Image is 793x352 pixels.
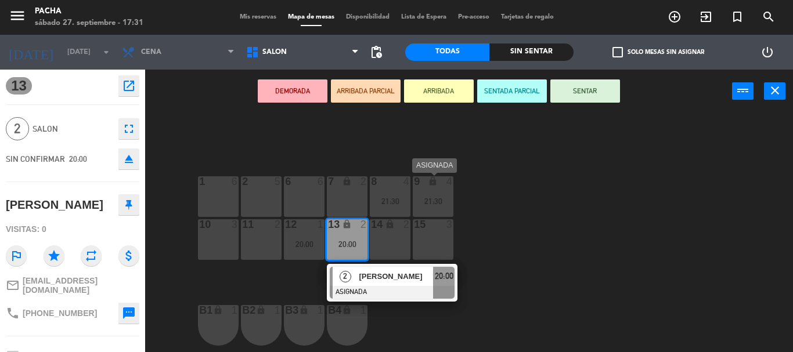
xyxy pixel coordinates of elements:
[370,197,410,205] div: 21:30
[242,219,243,230] div: 11
[405,43,489,61] div: Todas
[371,176,372,187] div: 8
[318,219,325,230] div: 1
[328,305,329,315] div: B4
[446,219,453,230] div: 3
[413,197,453,205] div: 21:30
[81,245,102,266] i: repeat
[404,79,474,103] button: ARRIBADA
[275,305,282,315] div: 1
[361,219,367,230] div: 2
[285,305,286,315] div: B3
[318,305,325,315] div: 1
[282,14,340,20] span: Mapa de mesas
[428,176,438,186] i: lock
[340,271,351,282] span: 2
[359,270,433,282] span: [PERSON_NAME]
[768,84,782,97] i: close
[395,14,452,20] span: Lista de Espera
[118,118,139,139] button: fullscreen
[699,10,713,24] i: exit_to_app
[99,45,113,59] i: arrow_drop_down
[435,269,453,283] span: 20:00
[122,122,136,136] i: fullscreen
[118,245,139,266] i: attach_money
[736,84,750,97] i: power_input
[232,305,239,315] div: 1
[199,176,200,187] div: 1
[285,219,286,230] div: 12
[446,176,453,187] div: 4
[612,47,623,57] span: check_box_outline_blank
[262,48,287,56] span: SALON
[6,77,32,95] span: 13
[6,245,27,266] i: outlined_flag
[199,219,200,230] div: 10
[232,219,239,230] div: 3
[275,176,282,187] div: 5
[213,305,223,315] i: lock
[342,305,352,315] i: lock
[412,158,457,173] div: ASIGNADA
[331,79,401,103] button: ARRIBADA PARCIAL
[452,14,495,20] span: Pre-acceso
[69,154,87,164] span: 20:00
[328,219,329,230] div: 13
[232,176,239,187] div: 6
[33,122,113,136] span: SALON
[369,45,383,59] span: pending_actions
[23,309,97,318] span: [PHONE_NUMBER]
[122,152,136,166] i: eject
[6,276,139,295] a: mail_outline[EMAIL_ADDRESS][DOMAIN_NAME]
[328,176,329,187] div: 7
[403,219,410,230] div: 2
[361,305,367,315] div: 1
[256,305,266,315] i: lock
[23,276,139,295] span: [EMAIL_ADDRESS][DOMAIN_NAME]
[668,10,682,24] i: add_circle_outline
[6,219,139,239] div: Visitas: 0
[299,305,309,315] i: lock
[477,79,547,103] button: SENTADA PARCIAL
[403,176,410,187] div: 4
[234,14,282,20] span: Mis reservas
[385,219,395,229] i: lock
[489,43,574,61] div: Sin sentar
[342,176,352,186] i: lock
[327,240,367,248] div: 20:00
[284,240,325,248] div: 20:00
[762,10,776,24] i: search
[242,176,243,187] div: 2
[340,14,395,20] span: Disponibilidad
[285,176,286,187] div: 6
[318,176,325,187] div: 6
[35,6,143,17] div: Pacha
[6,117,29,140] span: 2
[35,17,143,29] div: sábado 27. septiembre - 17:31
[199,305,200,315] div: B1
[730,10,744,24] i: turned_in_not
[9,7,26,28] button: menu
[122,306,136,320] i: sms
[6,195,103,215] div: [PERSON_NAME]
[6,154,65,164] span: SIN CONFIRMAR
[122,79,136,93] i: open_in_new
[242,305,243,315] div: B2
[550,79,620,103] button: SENTAR
[371,219,372,230] div: 14
[258,79,327,103] button: DEMORADA
[6,306,20,320] i: phone
[732,82,754,100] button: power_input
[361,176,367,187] div: 2
[612,47,704,57] label: Solo mesas sin asignar
[275,219,282,230] div: 2
[44,245,64,266] i: star
[118,303,139,324] button: sms
[118,75,139,96] button: open_in_new
[6,278,20,292] i: mail_outline
[118,148,139,169] button: eject
[141,48,161,56] span: Cena
[760,45,774,59] i: power_settings_new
